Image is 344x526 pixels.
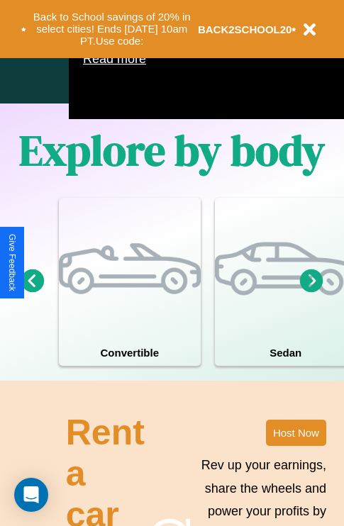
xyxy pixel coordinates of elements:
[19,121,325,179] h1: Explore by body
[266,420,326,446] button: Host Now
[26,7,198,51] button: Back to School savings of 20% in select cities! Ends [DATE] 10am PT.Use code:
[14,478,48,512] div: Open Intercom Messenger
[59,340,201,366] h4: Convertible
[198,23,292,35] b: BACK2SCHOOL20
[7,234,17,291] div: Give Feedback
